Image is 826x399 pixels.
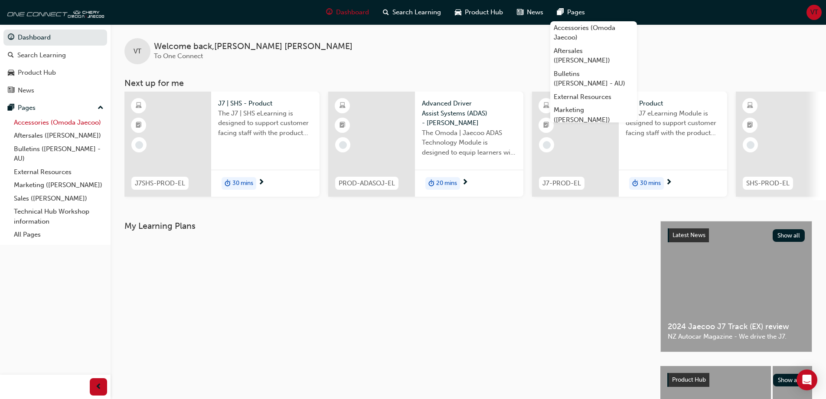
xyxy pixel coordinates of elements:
img: oneconnect [4,3,104,21]
span: Search Learning [392,7,441,17]
span: booktick-icon [747,120,753,131]
a: guage-iconDashboard [319,3,376,21]
span: Product Hub [465,7,503,17]
span: 2024 Jaecoo J7 Track (EX) review [668,322,805,332]
span: up-icon [98,102,104,114]
span: car-icon [8,69,14,77]
a: Marketing ([PERSON_NAME]) [550,103,637,126]
a: Bulletins ([PERSON_NAME] - AU) [550,67,637,90]
span: NZ Autocar Magazine - We drive the J7. [668,332,805,342]
button: VT [806,5,822,20]
a: J7SHS-PROD-ELJ7 | SHS - ProductThe J7 | SHS eLearning is designed to support customer facing staf... [124,92,320,197]
div: Search Learning [17,50,66,60]
span: learningRecordVerb_NONE-icon [339,141,347,149]
a: J7-PROD-ELJ7 - ProductThe J7 eLearning Module is designed to support customer facing staff with t... [532,92,727,197]
span: Dashboard [336,7,369,17]
span: The Omoda | Jaecoo ADAS Technology Module is designed to equip learners with essential knowledge ... [422,128,516,158]
a: News [3,82,107,99]
span: next-icon [666,179,672,187]
span: duration-icon [428,178,434,189]
button: Pages [3,100,107,116]
button: Show all [773,374,806,386]
span: News [527,7,543,17]
span: pages-icon [557,7,564,18]
a: Accessories (Omoda Jaecoo) [10,116,107,129]
a: Search Learning [3,47,107,63]
span: SHS-PROD-EL [746,178,790,188]
a: Product Hub [3,65,107,81]
span: learningResourceType_ELEARNING-icon [136,100,142,112]
span: Welcome back , [PERSON_NAME] [PERSON_NAME] [154,42,353,52]
a: news-iconNews [510,3,550,21]
span: pages-icon [8,104,14,112]
span: booktick-icon [543,120,549,131]
span: guage-icon [326,7,333,18]
span: J7SHS-PROD-EL [135,178,185,188]
div: Open Intercom Messenger [797,369,817,390]
a: Latest NewsShow all [668,228,805,242]
span: booktick-icon [136,120,142,131]
a: PROD-ADASOJ-ELAdvanced Driver Assist Systems (ADAS) - [PERSON_NAME]The Omoda | Jaecoo ADAS Techno... [328,92,523,197]
a: External Resources [10,165,107,179]
span: news-icon [517,7,523,18]
a: Dashboard [3,30,107,46]
h3: My Learning Plans [124,221,646,231]
span: guage-icon [8,34,14,42]
span: learningResourceType_ELEARNING-icon [340,100,346,112]
a: search-iconSearch Learning [376,3,448,21]
span: J7 - Product [626,99,720,109]
span: booktick-icon [340,120,346,131]
span: next-icon [462,179,468,187]
div: Pages [18,103,36,113]
span: next-icon [258,179,264,187]
span: search-icon [383,7,389,18]
a: All Pages [10,228,107,241]
a: Accessories (Omoda Jaecoo) [550,21,637,44]
span: 30 mins [640,178,661,188]
span: Latest News [673,231,705,239]
span: news-icon [8,87,14,95]
span: duration-icon [632,178,638,189]
span: learningResourceType_ELEARNING-icon [747,100,753,112]
span: PROD-ADASOJ-EL [339,178,395,188]
span: Advanced Driver Assist Systems (ADAS) - [PERSON_NAME] [422,99,516,128]
a: Sales ([PERSON_NAME]) [10,192,107,205]
span: The J7 | SHS eLearning is designed to support customer facing staff with the product and sales in... [218,109,313,138]
a: Technical Hub Workshop information [10,205,107,228]
span: car-icon [455,7,461,18]
a: Aftersales ([PERSON_NAME]) [10,129,107,142]
h3: Next up for me [111,78,826,88]
span: learningRecordVerb_NONE-icon [747,141,754,149]
span: Pages [567,7,585,17]
a: Aftersales ([PERSON_NAME]) [550,44,637,67]
button: DashboardSearch LearningProduct HubNews [3,28,107,100]
a: car-iconProduct Hub [448,3,510,21]
a: Marketing ([PERSON_NAME]) [10,178,107,192]
span: duration-icon [225,178,231,189]
a: pages-iconPages [550,3,592,21]
span: learningRecordVerb_NONE-icon [135,141,143,149]
span: VT [810,7,818,17]
a: Bulletins ([PERSON_NAME] - AU) [10,142,107,165]
span: learningRecordVerb_NONE-icon [543,141,551,149]
span: 30 mins [232,178,253,188]
span: The J7 eLearning Module is designed to support customer facing staff with the product and sales i... [626,109,720,138]
span: J7-PROD-EL [542,178,581,188]
span: search-icon [8,52,14,59]
a: Latest NewsShow all2024 Jaecoo J7 Track (EX) reviewNZ Autocar Magazine - We drive the J7. [660,221,812,352]
div: News [18,86,34,96]
div: Product Hub [18,68,56,78]
span: learningResourceType_ELEARNING-icon [543,100,549,112]
a: External Resources [550,90,637,104]
span: prev-icon [95,382,102,392]
a: Product HubShow all [667,373,805,387]
span: J7 | SHS - Product [218,99,313,109]
span: Product Hub [672,376,706,383]
button: Show all [773,229,805,242]
span: To One Connect [154,52,203,60]
span: 20 mins [436,178,457,188]
span: VT [134,46,141,56]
